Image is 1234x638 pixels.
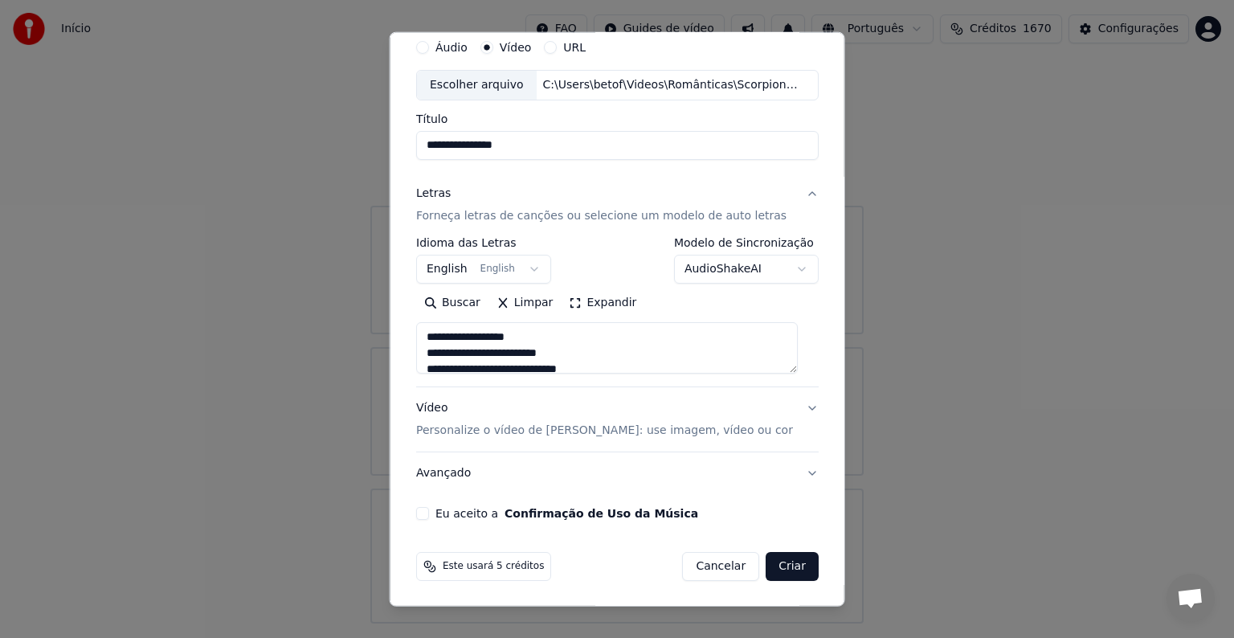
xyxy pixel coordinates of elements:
p: Forneça letras de canções ou selecione um modelo de auto letras [416,208,787,224]
button: Criar [766,552,819,581]
label: Áudio [435,42,468,53]
div: Vídeo [416,400,793,439]
label: Idioma das Letras [416,237,551,248]
button: LetrasForneça letras de canções ou selecione um modelo de auto letras [416,173,819,237]
label: Vídeo [499,42,531,53]
button: Avançado [416,452,819,494]
label: Eu aceito a [435,508,698,519]
button: Eu aceito a [505,508,698,519]
div: C:\Users\betof\Videos\Românticas\Scorpions - Still Loving You (Official Video).mp4 [536,77,809,93]
label: Modelo de Sincronização [673,237,818,248]
button: Cancelar [682,552,759,581]
div: Letras [416,186,451,202]
button: Buscar [416,290,488,316]
label: Título [416,113,819,125]
p: Personalize o vídeo de [PERSON_NAME]: use imagem, vídeo ou cor [416,423,793,439]
label: URL [563,42,586,53]
button: Expandir [561,290,644,316]
span: Este usará 5 créditos [443,560,544,573]
button: Limpar [488,290,561,316]
div: LetrasForneça letras de canções ou selecione um modelo de auto letras [416,237,819,386]
button: VídeoPersonalize o vídeo de [PERSON_NAME]: use imagem, vídeo ou cor [416,387,819,452]
div: Escolher arquivo [417,71,537,100]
